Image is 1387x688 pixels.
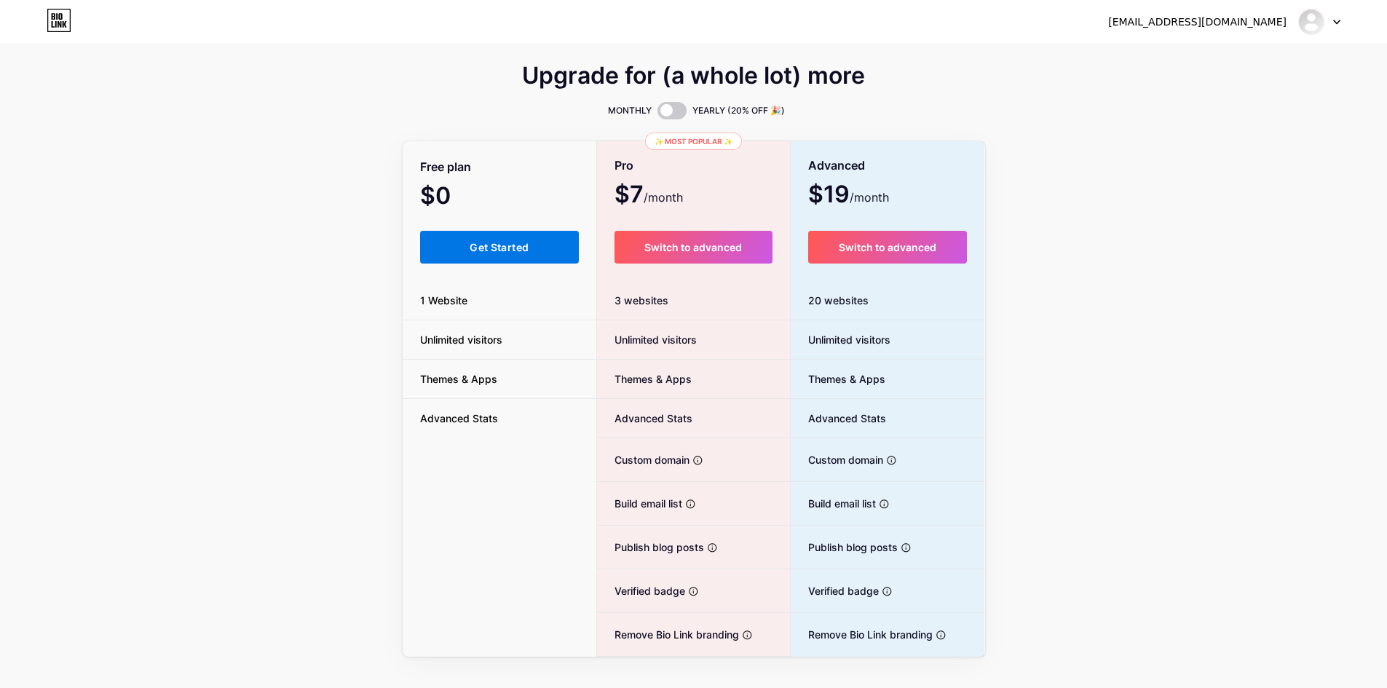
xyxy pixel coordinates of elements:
span: Verified badge [791,583,879,598]
img: weddingphotography12 [1297,8,1325,36]
span: Free plan [420,154,471,180]
span: Remove Bio Link branding [791,627,933,642]
span: Upgrade for (a whole lot) more [522,67,865,84]
span: Unlimited visitors [791,332,890,347]
span: Themes & Apps [597,371,692,387]
span: $19 [808,186,889,206]
span: MONTHLY [608,103,652,118]
span: Themes & Apps [791,371,885,387]
span: Build email list [597,496,682,511]
span: Build email list [791,496,876,511]
div: ✨ Most popular ✨ [645,133,742,150]
div: [EMAIL_ADDRESS][DOMAIN_NAME] [1108,15,1287,30]
span: Switch to advanced [644,241,742,253]
span: Unlimited visitors [597,332,697,347]
span: Custom domain [597,452,689,467]
button: Switch to advanced [615,231,772,264]
div: 20 websites [791,281,985,320]
span: /month [644,189,683,206]
span: 1 Website [403,293,485,308]
span: Verified badge [597,583,685,598]
span: Advanced [808,153,865,178]
span: /month [850,189,889,206]
span: $0 [420,187,490,207]
span: Advanced Stats [403,411,515,426]
span: Advanced Stats [597,411,692,426]
button: Get Started [420,231,580,264]
button: Switch to advanced [808,231,968,264]
span: Publish blog posts [791,539,898,555]
span: YEARLY (20% OFF 🎉) [692,103,785,118]
span: Get Started [470,241,529,253]
span: Remove Bio Link branding [597,627,739,642]
span: Custom domain [791,452,883,467]
span: Advanced Stats [791,411,886,426]
span: Themes & Apps [403,371,515,387]
span: Unlimited visitors [403,332,520,347]
span: Publish blog posts [597,539,704,555]
span: $7 [615,186,683,206]
div: 3 websites [597,281,790,320]
span: Pro [615,153,633,178]
span: Switch to advanced [839,241,936,253]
